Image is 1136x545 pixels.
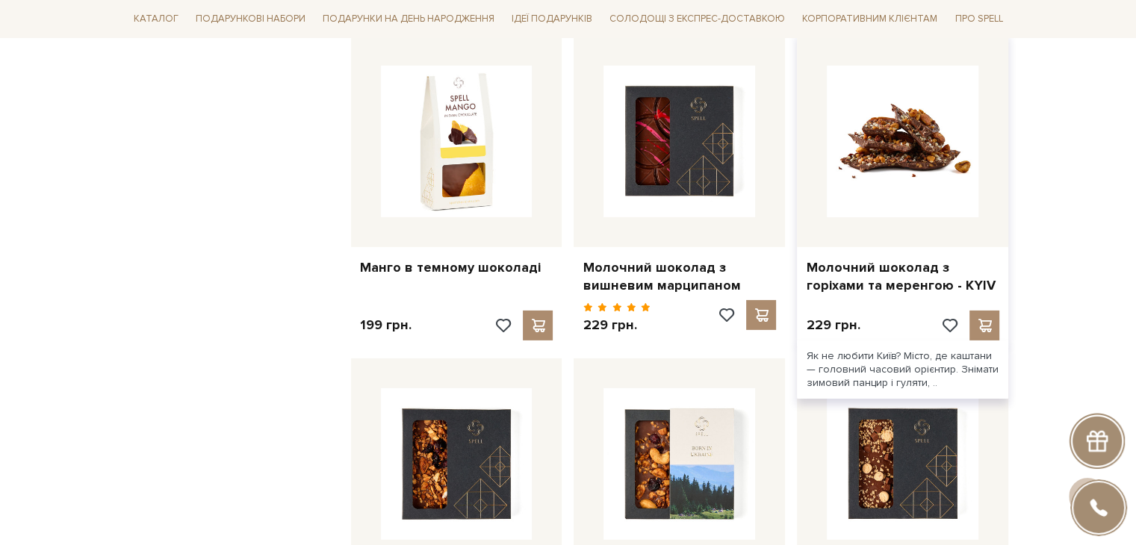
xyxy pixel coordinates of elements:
a: Корпоративним клієнтам [796,6,943,31]
div: Як не любити Київ? Місто, де каштани — головний часовий орієнтир. Знімати зимовий панцир і гуляти... [797,340,1008,399]
span: Ідеї подарунків [506,7,598,31]
img: Молочний шоколад з горіхами та меренгою - KYIV [827,66,978,217]
span: Подарунки на День народження [317,7,500,31]
span: Подарункові набори [190,7,311,31]
a: Молочний шоколад з горіхами та меренгою - KYIV [806,259,999,294]
p: 229 грн. [806,317,860,334]
a: Солодощі з експрес-доставкою [603,6,791,31]
p: 229 грн. [583,317,651,334]
a: Молочний шоколад з вишневим марципаном [583,259,776,294]
span: Каталог [128,7,184,31]
span: Про Spell [949,7,1008,31]
a: Манго в темному шоколаді [360,259,553,276]
p: 199 грн. [360,317,412,334]
img: Молочний шоколад з горіховим асорті Україна [603,388,755,540]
